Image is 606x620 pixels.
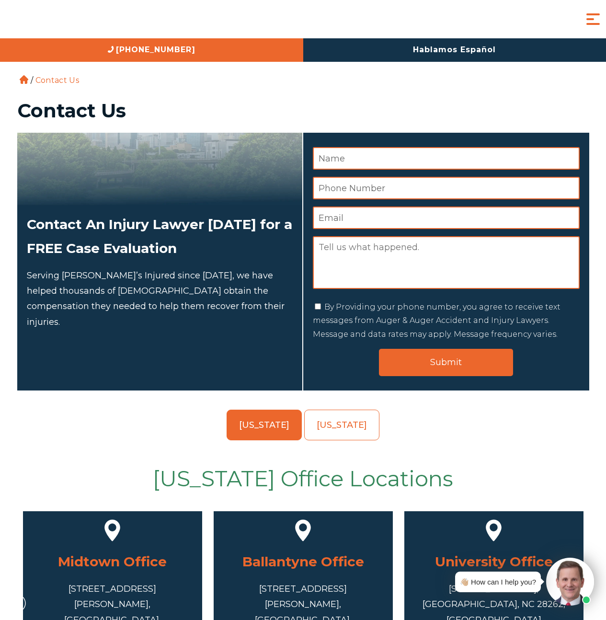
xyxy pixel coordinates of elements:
h2: [US_STATE] Office Locations [23,463,583,494]
img: Attorneys [17,133,302,205]
img: Intaker widget Avatar [546,558,594,606]
div: 👋🏼 How can I help you? [460,575,536,588]
label: By Providing your phone number, you agree to receive text messages from Auger & Auger Accident an... [313,302,560,339]
button: Menu [583,10,603,29]
h1: Contact Us [17,101,589,120]
h3: University Office [419,550,569,574]
p: Serving [PERSON_NAME]’s Injured since [DATE], we have helped thousands of [DEMOGRAPHIC_DATA] obta... [27,268,293,330]
input: Email [313,207,580,229]
h3: Ballantyne Office [228,550,378,574]
h3: Midtown Office [37,550,188,574]
input: Phone Number [313,177,580,199]
h2: Contact An Injury Lawyer [DATE] for a FREE Case Evaluation [27,212,293,261]
input: Submit [379,349,513,376]
a: [US_STATE] [227,410,302,440]
a: Home [20,75,28,84]
a: [US_STATE] [304,410,379,440]
img: Auger & Auger Accident and Injury Lawyers Logo [7,11,122,28]
input: Name [313,147,580,170]
li: Contact Us [33,76,81,85]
